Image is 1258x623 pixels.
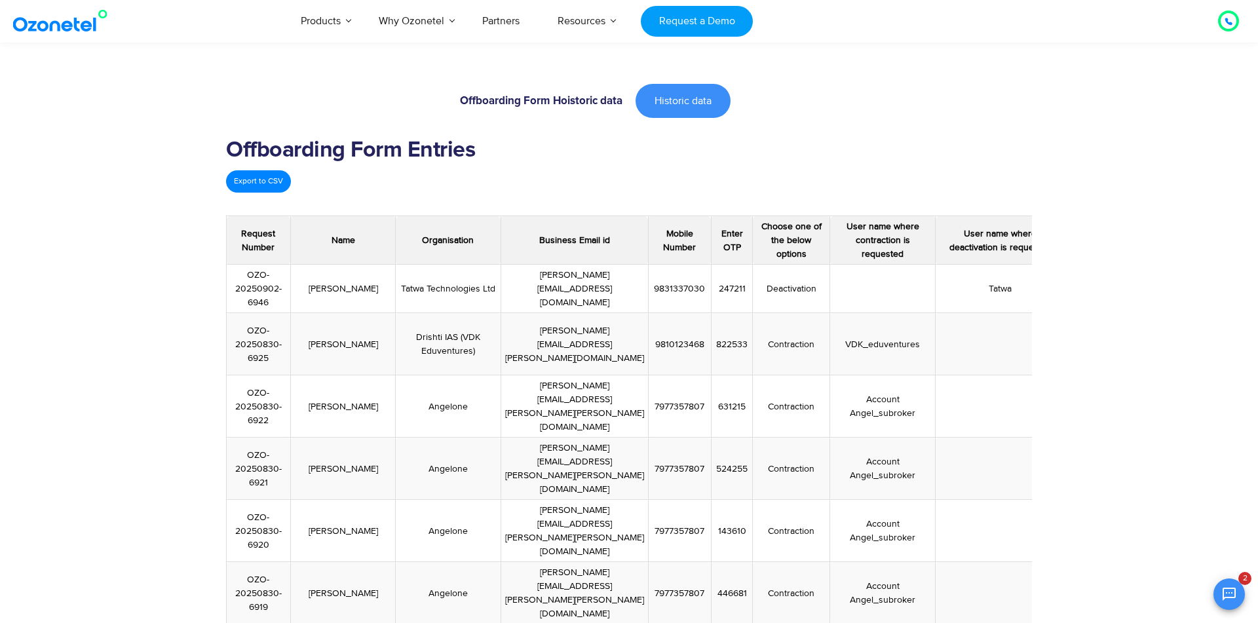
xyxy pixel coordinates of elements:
th: Request Number [227,216,291,265]
td: OZO-20250902-6946 [227,265,291,313]
td: Contraction [753,313,830,375]
td: Tatwa [936,265,1066,313]
td: Account Angel_subroker [830,375,936,438]
th: Organisation [396,216,501,265]
td: [PERSON_NAME] [290,500,395,562]
td: Account Angel_subroker [830,500,936,562]
td: [PERSON_NAME] [290,438,395,500]
td: OZO-20250830-6921 [227,438,291,500]
td: Angelone [396,375,501,438]
td: OZO-20250830-6925 [227,313,291,375]
h2: Offboarding Form Entries [226,138,1032,164]
td: 9831337030 [648,265,711,313]
td: Angelone [396,500,501,562]
td: 9810123468 [648,313,711,375]
button: Open chat [1213,578,1245,610]
th: User name where contraction is requested [830,216,936,265]
td: [PERSON_NAME][EMAIL_ADDRESS][PERSON_NAME][PERSON_NAME][DOMAIN_NAME] [501,500,648,562]
td: Account Angel_subroker [830,438,936,500]
td: 631215 [711,375,753,438]
th: User name where deactivation is requested [936,216,1066,265]
td: Contraction [753,500,830,562]
td: Drishti IAS (VDK Eduventures) [396,313,501,375]
th: Enter OTP [711,216,753,265]
th: Choose one of the below options [753,216,830,265]
td: Contraction [753,438,830,500]
td: [PERSON_NAME][EMAIL_ADDRESS][DOMAIN_NAME] [501,265,648,313]
td: [PERSON_NAME][EMAIL_ADDRESS][PERSON_NAME][PERSON_NAME][DOMAIN_NAME] [501,375,648,438]
td: OZO-20250830-6922 [227,375,291,438]
a: Export to CSV [226,170,291,193]
td: 524255 [711,438,753,500]
td: Tatwa Technologies Ltd [396,265,501,313]
td: 822533 [711,313,753,375]
td: [PERSON_NAME][EMAIL_ADDRESS][PERSON_NAME][PERSON_NAME][DOMAIN_NAME] [501,438,648,500]
th: Name [290,216,395,265]
span: Historic data [655,96,712,106]
td: 7977357807 [648,375,711,438]
th: Mobile Number [648,216,711,265]
td: 7977357807 [648,438,711,500]
th: Business Email id [501,216,648,265]
td: Deactivation [753,265,830,313]
span: 2 [1238,572,1251,585]
td: Angelone [396,438,501,500]
td: [PERSON_NAME] [290,265,395,313]
a: Request a Demo [641,6,753,37]
td: 143610 [711,500,753,562]
td: [PERSON_NAME] [290,375,395,438]
td: 7977357807 [648,500,711,562]
td: OZO-20250830-6920 [227,500,291,562]
td: VDK_eduventures [830,313,936,375]
td: [PERSON_NAME][EMAIL_ADDRESS][PERSON_NAME][DOMAIN_NAME] [501,313,648,375]
td: Contraction [753,375,830,438]
td: [PERSON_NAME] [290,313,395,375]
a: Historic data [636,84,731,118]
h6: Offboarding Form Hoistoric data [233,96,622,107]
td: 247211 [711,265,753,313]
